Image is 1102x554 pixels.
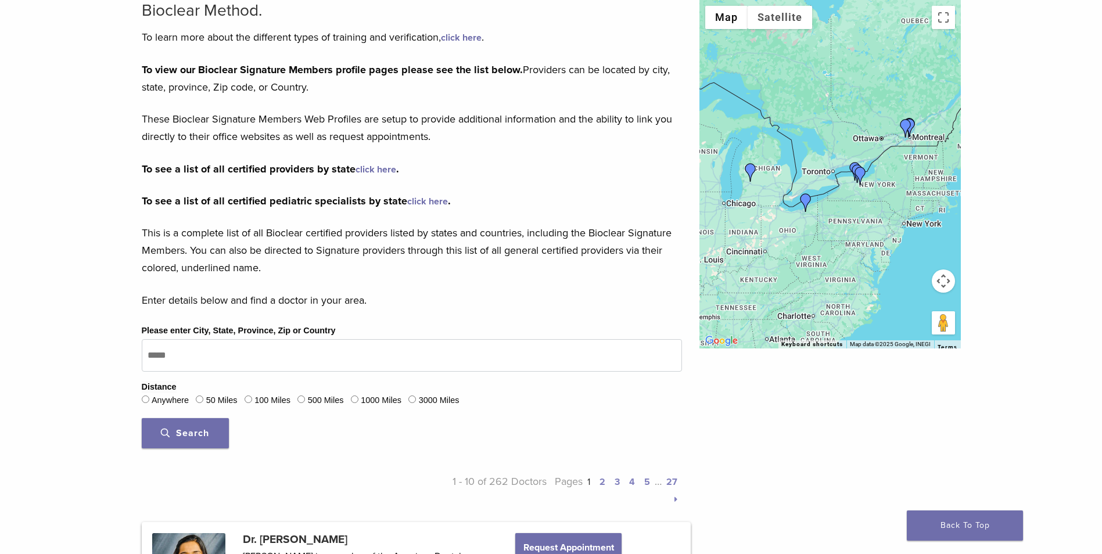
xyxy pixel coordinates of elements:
[142,110,682,145] p: These Bioclear Signature Members Web Profiles are setup to provide additional information and the...
[900,118,918,136] div: Dr. Katy Yacovitch
[796,193,815,212] div: Dr. Laura Walsh
[850,341,931,347] span: Map data ©2025 Google, INEGI
[655,475,662,488] span: …
[666,476,677,488] a: 27
[748,6,812,29] button: Show satellite imagery
[846,162,864,181] div: Dr. Bhumija Gupta
[206,394,238,407] label: 50 Miles
[254,394,290,407] label: 100 Miles
[142,325,336,337] label: Please enter City, State, Province, Zip or Country
[142,292,682,309] p: Enter details below and find a doctor in your area.
[142,163,399,175] strong: To see a list of all certified providers by state .
[412,473,547,508] p: 1 - 10 of 262 Doctors
[356,164,396,175] a: click here
[600,476,605,488] a: 2
[142,224,682,276] p: This is a complete list of all Bioclear certified providers listed by states and countries, inclu...
[907,510,1023,541] a: Back To Top
[142,61,682,96] p: Providers can be located by city, state, province, Zip code, or Country.
[705,6,748,29] button: Show street map
[938,344,957,351] a: Terms (opens in new tab)
[896,119,915,138] div: Dr. Nicolas Cohen
[900,118,918,137] div: Dr. Connie Tse-Wallerstein
[407,196,448,207] a: click here
[741,163,760,182] div: Dr. Urszula Firlik
[142,381,177,394] legend: Distance
[547,473,682,508] p: Pages
[142,195,451,207] strong: To see a list of all certified pediatric specialists by state .
[781,340,843,348] button: Keyboard shortcuts
[161,427,209,439] span: Search
[308,394,344,407] label: 500 Miles
[152,394,189,407] label: Anywhere
[142,63,523,76] strong: To view our Bioclear Signature Members profile pages please see the list below.
[419,394,460,407] label: 3000 Miles
[702,333,741,348] img: Google
[644,476,650,488] a: 5
[851,167,870,185] div: Dr. Svetlana Yurovskiy
[361,394,401,407] label: 1000 Miles
[441,32,482,44] a: click here
[629,476,635,488] a: 4
[932,269,955,293] button: Map camera controls
[142,418,229,448] button: Search
[900,118,919,136] div: Dr. Marie-France Roux
[932,6,955,29] button: Toggle fullscreen view
[900,118,919,137] div: Dr. Taras Konanec
[615,476,620,488] a: 3
[142,28,682,46] p: To learn more about the different types of training and verification, .
[848,164,867,183] div: Dr. Bhumija Gupta
[587,476,590,488] a: 1
[932,311,955,334] button: Drag Pegman onto the map to open Street View
[702,333,741,348] a: Open this area in Google Maps (opens a new window)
